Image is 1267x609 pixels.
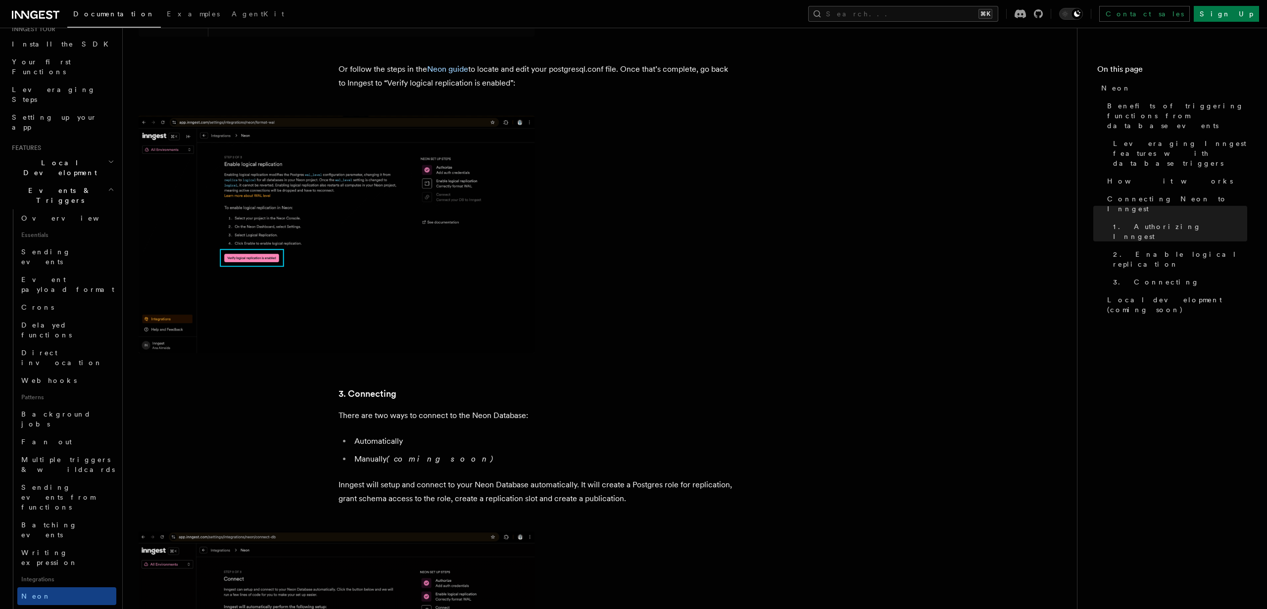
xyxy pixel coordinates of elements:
[978,9,992,19] kbd: ⌘K
[21,483,95,511] span: Sending events from functions
[232,10,284,18] span: AgentKit
[1103,172,1247,190] a: How it works
[8,186,108,205] span: Events & Triggers
[427,64,468,74] a: Neon guide
[17,389,116,405] span: Patterns
[339,387,396,401] a: 3. Connecting
[17,405,116,433] a: Background jobs
[21,248,71,266] span: Sending events
[8,158,108,178] span: Local Development
[351,434,734,448] li: Automatically
[12,40,114,48] span: Install the SDK
[1097,79,1247,97] a: Neon
[17,227,116,243] span: Essentials
[17,298,116,316] a: Crons
[1097,63,1247,79] h4: On this page
[17,587,116,605] a: Neon
[12,58,71,76] span: Your first Functions
[1103,291,1247,319] a: Local development (coming soon)
[1194,6,1259,22] a: Sign Up
[387,454,497,464] em: (coming soon)
[226,3,290,27] a: AgentKit
[139,116,535,353] img: Neon verify enable logical replication step inside the Inngest integrations page
[17,451,116,478] a: Multiple triggers & wildcards
[21,376,77,384] span: Webhooks
[21,303,54,311] span: Crons
[17,271,116,298] a: Event payload format
[1107,295,1247,315] span: Local development (coming soon)
[1107,176,1233,186] span: How it works
[1107,194,1247,214] span: Connecting Neon to Inngest
[1101,83,1131,93] span: Neon
[21,592,51,600] span: Neon
[1103,97,1247,135] a: Benefits of triggering functions from database events
[1113,139,1247,168] span: Leveraging Inngest features with database triggers
[8,144,41,152] span: Features
[17,544,116,571] a: Writing expression
[8,53,116,81] a: Your first Functions
[17,316,116,344] a: Delayed functions
[17,478,116,516] a: Sending events from functions
[1113,222,1247,241] span: 1. Authorizing Inngest
[17,516,116,544] a: Batching events
[8,35,116,53] a: Install the SDK
[8,108,116,136] a: Setting up your app
[1059,8,1083,20] button: Toggle dark mode
[21,549,78,566] span: Writing expression
[17,344,116,372] a: Direct invocation
[17,372,116,389] a: Webhooks
[12,113,97,131] span: Setting up your app
[8,154,116,182] button: Local Development
[1109,273,1247,291] a: 3. Connecting
[12,86,96,103] span: Leveraging Steps
[21,521,77,539] span: Batching events
[1109,218,1247,245] a: 1. Authorizing Inngest
[8,81,116,108] a: Leveraging Steps
[8,182,116,209] button: Events & Triggers
[17,571,116,587] span: Integrations
[1109,245,1247,273] a: 2. Enable logical replication
[21,438,72,446] span: Fan out
[21,410,91,428] span: Background jobs
[351,452,734,466] li: Manually
[17,243,116,271] a: Sending events
[339,409,734,422] p: There are two ways to connect to the Neon Database:
[808,6,998,22] button: Search...⌘K
[1113,277,1199,287] span: 3. Connecting
[1099,6,1190,22] a: Contact sales
[73,10,155,18] span: Documentation
[167,10,220,18] span: Examples
[17,209,116,227] a: Overview
[8,25,55,33] span: Inngest tour
[21,456,115,473] span: Multiple triggers & wildcards
[67,3,161,28] a: Documentation
[21,214,123,222] span: Overview
[21,276,114,293] span: Event payload format
[1107,101,1247,131] span: Benefits of triggering functions from database events
[1113,249,1247,269] span: 2. Enable logical replication
[339,62,734,90] p: Or follow the steps in the to locate and edit your postgresql.conf file. Once that’s complete, go...
[339,478,734,506] p: Inngest will setup and connect to your Neon Database automatically. It will create a Postgres rol...
[1109,135,1247,172] a: Leveraging Inngest features with database triggers
[21,321,72,339] span: Delayed functions
[21,349,102,367] span: Direct invocation
[1103,190,1247,218] a: Connecting Neon to Inngest
[161,3,226,27] a: Examples
[17,433,116,451] a: Fan out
